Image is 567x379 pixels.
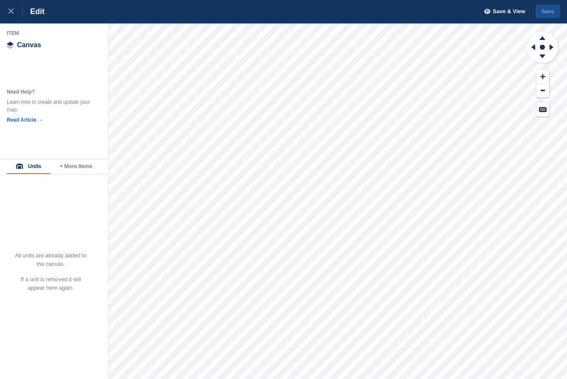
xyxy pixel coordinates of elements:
[7,98,92,114] div: Learn how to create and update your map.
[14,275,87,292] p: If a unit is removed it will appear here again.
[480,5,525,19] button: Save & View
[7,117,43,123] a: Read Article →
[536,84,549,98] button: Zoom Out
[17,42,41,48] span: Canvas
[536,70,549,84] button: Zoom In
[7,88,92,96] div: Need Help?
[7,42,14,48] img: canvas-icn.9d1aba5b.svg
[7,160,51,174] button: Units
[51,160,102,174] button: + More Items
[493,7,525,16] span: Save & View
[536,5,560,19] button: Save
[536,103,549,117] button: Keyboard Shortcuts
[23,6,45,17] div: Edit
[14,251,87,268] p: All units are already added to the canvas.
[7,30,102,37] div: Item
